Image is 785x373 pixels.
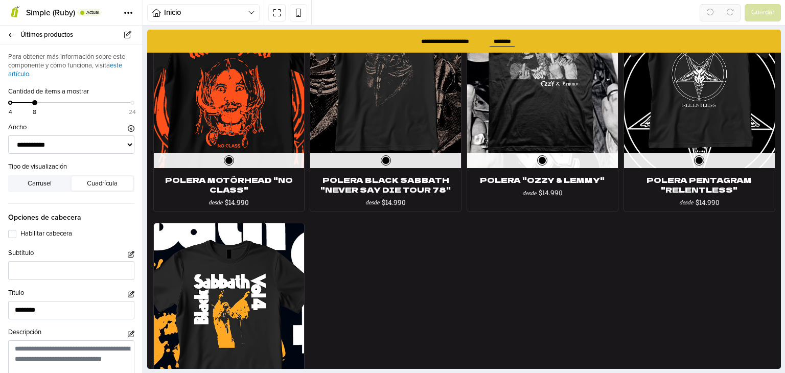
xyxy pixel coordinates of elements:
span: 24 [129,107,136,116]
span: Simple (Ruby) [26,8,75,18]
span: Opciones de cabecera [8,203,134,223]
span: Últimos productos [20,28,130,42]
button: Carrusel [9,176,71,191]
a: POLERA "OZZY & LEMMY" [326,145,465,155]
span: 8 [33,107,36,116]
button: Guardar [745,4,781,21]
div: desde [61,170,75,176]
button: Cuadrícula [72,176,133,191]
span: Guardar [751,8,774,18]
button: Negra [234,126,244,136]
a: POLERA PENTAGRAM "RELENTLESS" [482,145,622,165]
button: Negra [547,126,557,136]
label: Título [8,288,24,298]
label: Ancho [8,123,27,133]
button: Habilitar Rich Text [128,291,134,297]
label: Habilitar cabecera [20,229,134,239]
div: desde [375,161,389,167]
div: $14.990 [391,160,415,167]
button: Habilitar Rich Text [128,251,134,258]
span: Actual [86,10,99,15]
div: desde [218,170,232,176]
div: desde [532,170,546,176]
button: Habilitar Rich Text [128,331,134,337]
div: $14.990 [78,170,102,176]
a: POLERA BLACK SABBATH "NEVER SAY DIE TOUR 78" [169,145,308,165]
label: Descripción [8,328,41,338]
label: Cantidad de ítems a mostrar [8,87,89,97]
div: $14.990 [235,170,259,176]
label: Tipo de visualización [8,162,67,172]
div: $14.990 [548,170,572,176]
a: este artículo [8,61,122,78]
span: Inicio [164,7,248,18]
p: Para obtener más información sobre este componente y cómo funciona, visita . [8,53,134,79]
label: Subtítulo [8,248,34,259]
a: POLERA MOTÖRHEAD "NO CLASS" [12,145,151,165]
button: Negra [77,126,87,136]
span: 4 [9,107,12,116]
button: Inicio [147,4,260,21]
button: Negra [390,126,400,136]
